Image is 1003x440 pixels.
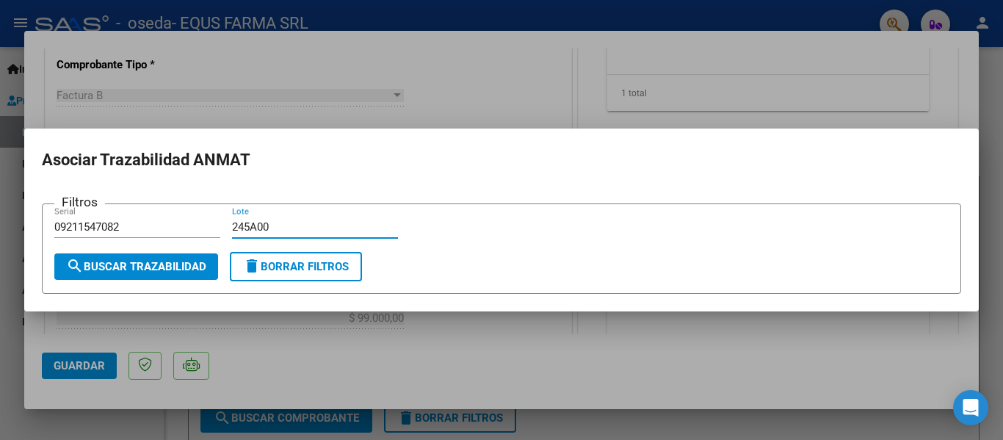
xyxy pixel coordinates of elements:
mat-icon: search [66,257,84,275]
h3: Filtros [54,192,105,212]
span: Buscar Trazabilidad [66,260,206,273]
mat-icon: delete [243,257,261,275]
h2: Asociar Trazabilidad ANMAT [42,146,961,174]
button: Buscar Trazabilidad [54,253,218,280]
button: Borrar Filtros [230,252,362,281]
div: Open Intercom Messenger [953,390,988,425]
span: Borrar Filtros [243,260,349,273]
